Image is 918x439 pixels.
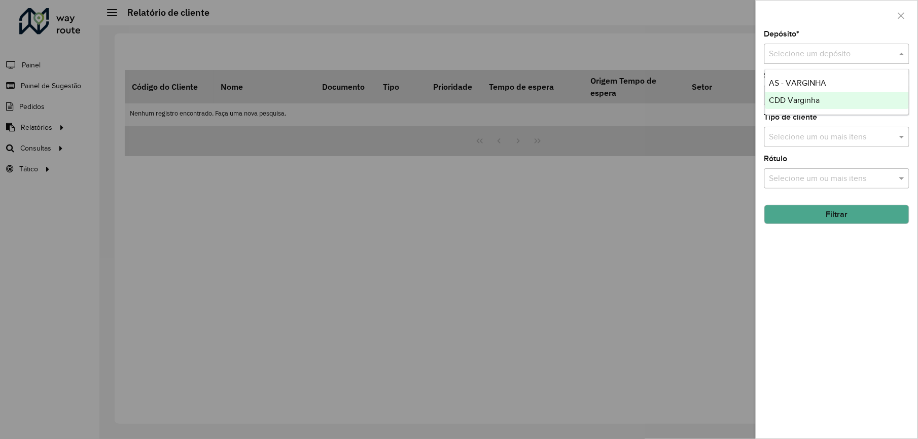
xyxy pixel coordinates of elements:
[769,96,820,104] span: CDD Varginha
[764,28,800,40] label: Depósito
[764,69,784,82] label: Setor
[765,69,909,115] ng-dropdown-panel: Options list
[764,153,788,165] label: Rótulo
[764,111,818,123] label: Tipo de cliente
[764,205,909,224] button: Filtrar
[769,79,827,87] span: AS - VARGINHA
